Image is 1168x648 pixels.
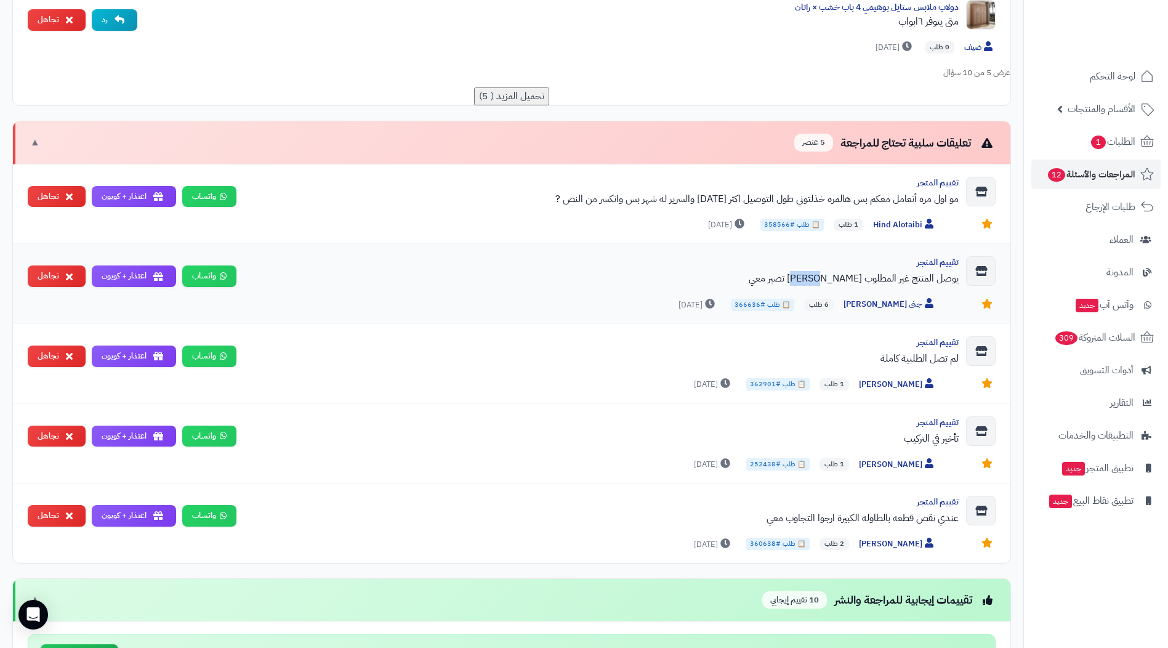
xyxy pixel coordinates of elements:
div: تقييمات إيجابية للمراجعة والنشر [762,591,996,609]
a: واتساب [182,505,236,527]
span: [DATE] [694,378,733,391]
span: السلات المتروكة [1054,329,1135,346]
span: المدونة [1106,264,1134,281]
span: [DATE] [679,299,718,311]
div: متى يتوفر ٦ابواب [147,14,959,29]
button: اعتذار + كوبون [92,186,176,208]
span: 2 طلب [820,538,849,550]
div: تعليقات سلبية تحتاج للمراجعة [794,134,996,152]
button: تحميل المزيد ( 5) [474,87,549,105]
a: واتساب [182,186,236,208]
span: 📋 طلب #358566 [760,219,824,231]
button: تجاهل [28,9,86,31]
span: 0 طلب [925,41,954,54]
a: لوحة التحكم [1031,62,1161,91]
span: ضيف [964,41,996,54]
span: [PERSON_NAME] [859,378,936,391]
span: المراجعات والأسئلة [1047,166,1135,183]
span: الطلبات [1090,133,1135,150]
span: ▼ [30,136,40,150]
div: لم تصل الطلبية كاملة [246,351,959,366]
button: تجاهل [28,186,86,208]
a: أدوات التسويق [1031,355,1161,385]
a: المدونة [1031,257,1161,287]
div: عندي نقص قطعه بالطاوله الكبيرة ارجوا التجاوب معي [246,511,959,525]
span: 309 [1055,331,1077,345]
button: رد [92,9,137,31]
span: 📋 طلب #366636 [731,299,794,311]
span: وآتس آب [1074,296,1134,314]
a: تطبيق المتجرجديد [1031,453,1161,483]
span: ▼ [30,593,40,607]
div: Open Intercom Messenger [18,600,48,630]
span: الأقسام والمنتجات [1068,100,1135,118]
span: طلبات الإرجاع [1085,198,1135,216]
span: أدوات التسويق [1080,362,1134,379]
a: طلبات الإرجاع [1031,192,1161,222]
div: تقييم المتجر [246,336,959,349]
span: 12 [1048,168,1065,182]
div: يوصل المنتج غير المطلوب [PERSON_NAME] تصير معي [246,271,959,286]
span: جديد [1049,495,1072,508]
span: 1 طلب [834,219,863,231]
a: واتساب [182,426,236,447]
div: تقييم المتجر [246,256,959,269]
span: 1 طلب [820,378,849,391]
span: التطبيقات والخدمات [1058,427,1134,444]
span: [DATE] [708,219,747,231]
button: اعتذار + كوبون [92,505,176,527]
div: عرض 5 من 10 سؤال [13,67,1010,79]
a: المراجعات والأسئلة12 [1031,160,1161,189]
button: تجاهل [28,346,86,367]
span: لوحة التحكم [1090,68,1135,85]
span: [DATE] [876,41,915,54]
div: تقييم المتجر [246,496,959,508]
button: تجاهل [28,426,86,447]
span: 10 تقييم إيجابي [762,591,827,609]
div: تقييم المتجر [246,177,959,189]
a: التقارير [1031,388,1161,418]
a: التطبيقات والخدمات [1031,421,1161,450]
span: تطبيق المتجر [1061,460,1134,477]
span: العملاء [1110,231,1134,248]
span: تطبيق نقاط البيع [1048,492,1134,509]
a: وآتس آبجديد [1031,290,1161,320]
a: الطلبات1 [1031,127,1161,156]
span: 📋 طلب #360638 [746,538,810,550]
span: [DATE] [694,458,733,471]
span: 5 عنصر [794,134,833,152]
a: واتساب [182,346,236,367]
a: دولاب ملابس ستايل بوهيمي 4 باب خشب × راتان [795,1,959,14]
span: 1 [1091,136,1106,149]
span: جديد [1062,462,1085,476]
span: 📋 طلب #362901 [746,378,810,391]
div: تأخير في التركيب [246,431,959,446]
a: تطبيق نقاط البيعجديد [1031,486,1161,516]
span: 1 طلب [820,458,849,471]
button: اعتذار + كوبون [92,426,176,447]
div: تقييم المتجر [246,416,959,429]
button: تجاهل [28,505,86,527]
div: مو اول مره أتعامل معكم بس هالمره خذلتوني طول التوصيل اكثر [DATE] والسرير له شهر بس وانكسر من النص ? [246,192,959,206]
span: [DATE] [694,538,733,551]
span: 6 طلب [804,299,834,311]
a: العملاء [1031,225,1161,254]
a: السلات المتروكة309 [1031,323,1161,352]
a: واتساب [182,265,236,287]
span: [PERSON_NAME] [859,538,936,551]
span: [PERSON_NAME] [859,458,936,471]
button: تجاهل [28,265,86,287]
span: 📋 طلب #252438 [746,458,810,471]
span: جديد [1076,299,1098,312]
button: اعتذار + كوبون [92,346,176,367]
span: التقارير [1110,394,1134,411]
button: اعتذار + كوبون [92,265,176,287]
span: جنى [PERSON_NAME] [844,298,936,311]
span: Hind Alotaibi [873,219,936,232]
